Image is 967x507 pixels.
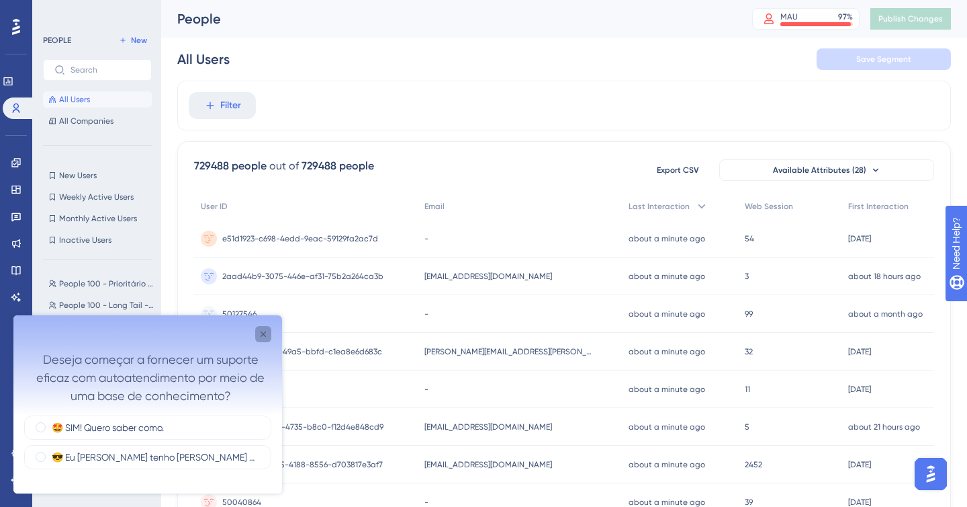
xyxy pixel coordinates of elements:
input: Search [71,65,140,75]
span: Export CSV [657,165,699,175]
span: New Users [59,170,97,181]
time: [DATE] [848,498,871,507]
button: Weekly Active Users [43,189,152,205]
time: about a month ago [848,309,923,319]
span: e51d1923-c698-4edd-9eac-59129fa2ac7d [222,233,378,244]
button: Inactive Users [43,232,152,248]
time: [DATE] [848,460,871,469]
time: about a minute ago [629,385,705,394]
span: All Companies [59,116,113,126]
span: Publish Changes [878,13,943,24]
div: People [177,9,719,28]
span: - [424,233,428,244]
div: 97 % [838,11,853,22]
span: 32 [745,346,753,357]
span: All Users [59,94,90,105]
div: All Users [177,50,230,69]
time: about 21 hours ago [848,422,920,432]
time: about a minute ago [629,422,705,432]
time: about a minute ago [629,309,705,319]
span: 54 [745,233,754,244]
button: All Users [43,91,152,108]
button: Save Segment [817,48,951,70]
time: [DATE] [848,385,871,394]
div: 729488 people [302,158,374,174]
div: out of [269,158,299,174]
span: Last Interaction [629,201,690,212]
span: People 100 - Long Tail - [PERSON_NAME] [59,300,154,311]
span: First Interaction [848,201,909,212]
span: - [424,309,428,319]
time: [DATE] [848,234,871,243]
time: about a minute ago [629,347,705,356]
button: Available Attributes (28) [719,159,934,181]
span: [EMAIL_ADDRESS][DOMAIN_NAME] [424,459,552,470]
iframe: UserGuiding AI Assistant Launcher [911,454,951,494]
button: All Companies [43,113,152,129]
div: PEOPLE [43,35,71,46]
span: Need Help? [32,3,84,19]
iframe: UserGuiding Survey [13,315,282,494]
button: New Users [43,167,152,184]
span: 73c06fcb-0cef-49a5-bbfd-c1ea8e6d683c [222,346,382,357]
span: User ID [201,201,228,212]
time: about a minute ago [629,498,705,507]
span: [EMAIL_ADDRESS][DOMAIN_NAME] [424,422,552,432]
span: 50127546 [222,309,257,319]
span: Weekly Active Users [59,192,134,202]
button: People 100 - Long Tail - [PERSON_NAME] [43,297,160,313]
span: 11 [745,384,750,395]
button: Monthly Active Users [43,210,152,227]
span: People 100 - Prioritário - [PERSON_NAME] [PERSON_NAME] [59,278,154,289]
div: 729488 people [194,158,267,174]
button: Filter [189,92,256,119]
span: 3 [745,271,749,282]
button: New [114,32,152,48]
span: Inactive Users [59,235,111,245]
span: [EMAIL_ADDRESS][DOMAIN_NAME] [424,271,552,282]
time: about a minute ago [629,272,705,281]
button: Publish Changes [870,8,951,30]
button: People 100 - Prioritário - [PERSON_NAME] [PERSON_NAME] [43,276,160,292]
span: 2aad44b9-3075-446e-af31-75b2a264ca3b [222,271,383,282]
span: Save Segment [856,54,911,65]
span: Monthly Active Users [59,213,137,224]
time: about a minute ago [629,234,705,243]
div: MAU [780,11,798,22]
span: - [424,384,428,395]
time: about 18 hours ago [848,272,921,281]
span: [PERSON_NAME][EMAIL_ADDRESS][PERSON_NAME][DOMAIN_NAME] [424,346,592,357]
span: 2452 [745,459,762,470]
button: Export CSV [644,159,711,181]
time: about a minute ago [629,460,705,469]
span: 5 [745,422,749,432]
span: Available Attributes (28) [773,165,866,175]
span: a14cfd86-bb4a-4735-b8c0-f12d4e848cd9 [222,422,383,432]
span: New [131,35,147,46]
span: 99 [745,309,753,319]
time: [DATE] [848,347,871,356]
span: Web Session [745,201,793,212]
span: Filter [220,97,241,114]
span: Email [424,201,445,212]
span: 4e8b5be8-4d55-4188-8556-d703817e3af7 [222,459,383,470]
